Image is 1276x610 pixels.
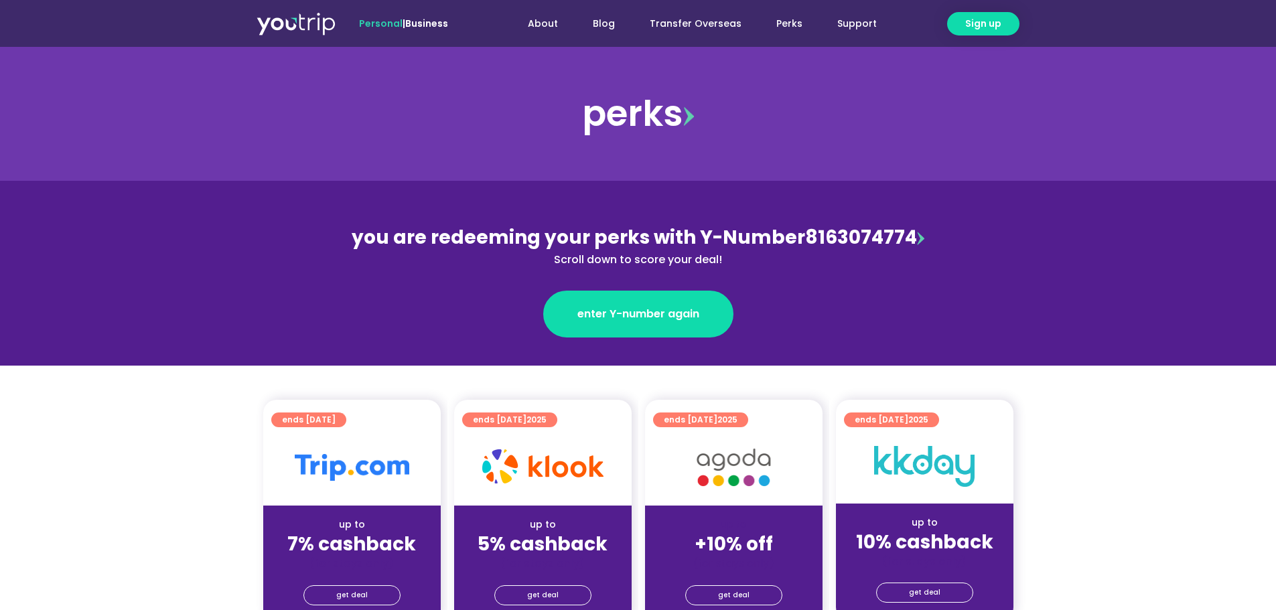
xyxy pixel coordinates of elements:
span: 2025 [526,414,547,425]
a: Transfer Overseas [632,11,759,36]
a: Blog [575,11,632,36]
div: Scroll down to score your deal! [348,252,929,268]
nav: Menu [484,11,894,36]
a: ends [DATE]2025 [462,412,557,427]
a: get deal [876,583,973,603]
span: ends [DATE] [855,412,928,427]
a: get deal [303,585,401,605]
strong: +10% off [695,531,773,557]
span: 2025 [717,414,737,425]
div: up to [274,518,430,532]
span: enter Y-number again [577,306,699,322]
div: (for stays only) [465,556,621,570]
a: ends [DATE]2025 [844,412,939,427]
a: ends [DATE] [271,412,346,427]
strong: 5% cashback [478,531,608,557]
div: 8163074774 [348,224,929,268]
span: get deal [527,586,559,605]
strong: 10% cashback [856,529,993,555]
span: ends [DATE] [473,412,547,427]
span: Sign up [965,17,1001,31]
a: Support [820,11,894,36]
strong: 7% cashback [287,531,416,557]
span: ends [DATE] [664,412,737,427]
a: Sign up [947,12,1019,35]
span: ends [DATE] [282,412,336,427]
div: (for stays only) [274,556,430,570]
a: Perks [759,11,820,36]
span: get deal [909,583,940,602]
div: (for stays only) [656,556,812,570]
span: Personal [359,17,403,30]
span: you are redeeming your perks with Y-Number [352,224,805,250]
a: Business [405,17,448,30]
a: get deal [494,585,591,605]
a: ends [DATE]2025 [653,412,748,427]
span: up to [721,518,746,531]
a: About [510,11,575,36]
a: enter Y-number again [543,291,733,337]
div: up to [847,516,1003,530]
div: up to [465,518,621,532]
span: get deal [718,586,750,605]
span: get deal [336,586,368,605]
span: 2025 [908,414,928,425]
div: (for stays only) [847,554,1003,568]
span: | [359,17,448,30]
a: get deal [685,585,782,605]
